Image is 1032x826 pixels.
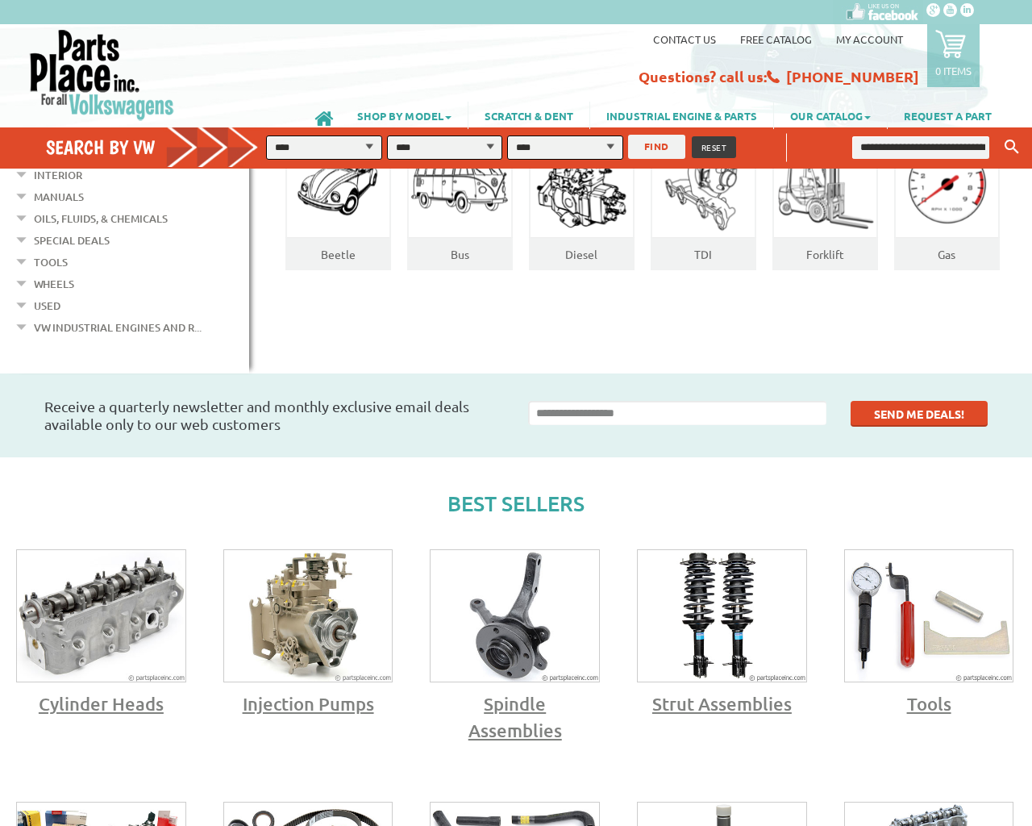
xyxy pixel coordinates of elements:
a: INDUSTRIAL ENGINE & PARTS [590,102,773,129]
img: VW Strut Assemblies [638,550,806,682]
a: Gas [938,247,955,261]
a: Bus [451,247,469,261]
img: Parts Place Inc! [28,28,176,121]
img: Diesel [531,136,633,232]
a: Manuals [34,186,84,207]
a: Used [34,295,60,316]
a: Diesel [565,247,597,261]
button: RESET [692,136,737,158]
img: Gas [896,141,998,227]
img: TDI [652,131,755,237]
a: OUR CATALOG [774,102,887,129]
span: Spindle Assemblies [438,690,592,744]
a: Forklift [806,247,844,261]
a: VW Cylinder Heads Cylinder Heads [16,549,186,717]
button: FIND [628,135,685,159]
img: VW Diesel Injection Pump [224,550,393,682]
span: Strut Assemblies [645,690,799,717]
a: SCRATCH & DENT [468,102,589,129]
a: VW Tools Tools [844,549,1014,717]
a: Tools [34,252,68,273]
a: 0 items [927,24,980,87]
h4: Search by VW [46,136,269,159]
a: Free Catalog [740,32,812,46]
h3: Receive a quarterly newsletter and monthly exclusive email deals available only to our web customers [44,398,504,433]
a: Oils, Fluids, & Chemicals [34,208,168,229]
a: TDI [694,247,712,261]
span: Cylinder Heads [24,690,178,717]
h5: Best Sellers [8,490,1024,517]
span: Injection Pumps [231,690,385,717]
img: Beatle [287,150,389,219]
a: Interior [34,165,82,186]
button: Keyword Search [1000,134,1024,161]
a: Contact us [653,32,716,46]
a: Wheels [34,273,74,294]
img: VW Spindle Assemblies [431,550,599,682]
img: Forklift [774,135,876,233]
a: VW Industrial Engines and R... [34,317,202,338]
a: VW Strut Assemblies Strut Assemblies [637,549,807,717]
a: Beetle [321,247,356,261]
img: VW Tools [845,550,1013,682]
a: VW Spindle Assemblies Spindle Assemblies [430,549,600,744]
p: 0 items [935,64,972,77]
img: Bus [409,153,511,214]
span: RESET [701,141,727,153]
a: Special Deals [34,230,110,251]
a: REQUEST A PART [888,102,1008,129]
a: My Account [836,32,903,46]
img: VW Cylinder Heads [17,550,185,682]
button: SEND ME DEALS! [851,401,988,427]
a: SHOP BY MODEL [341,102,468,129]
span: Tools [852,690,1006,717]
a: VW Injection Pump Injection Pumps [223,549,393,717]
